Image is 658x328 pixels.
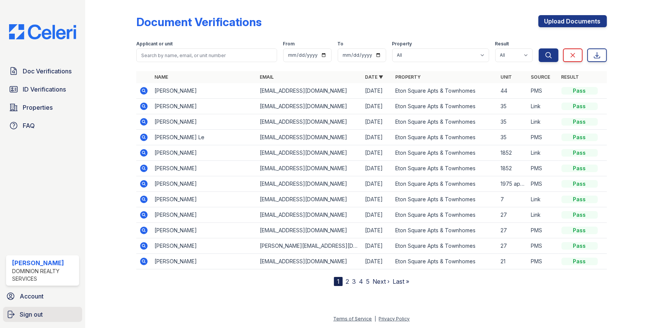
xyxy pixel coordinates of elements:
[392,145,497,161] td: Eton Square Apts & Townhomes
[501,74,512,80] a: Unit
[257,83,362,99] td: [EMAIL_ADDRESS][DOMAIN_NAME]
[151,223,257,238] td: [PERSON_NAME]
[365,74,383,80] a: Date ▼
[362,99,392,114] td: [DATE]
[338,41,344,47] label: To
[392,130,497,145] td: Eton Square Apts & Townhomes
[151,238,257,254] td: [PERSON_NAME]
[333,316,372,322] a: Terms of Service
[528,99,558,114] td: Link
[260,74,274,80] a: Email
[528,223,558,238] td: PMS
[498,83,528,99] td: 44
[151,83,257,99] td: [PERSON_NAME]
[528,130,558,145] td: PMS
[498,176,528,192] td: 1975 apt 35
[136,48,277,62] input: Search by name, email, or unit number
[528,192,558,207] td: Link
[498,161,528,176] td: 1852
[257,238,362,254] td: [PERSON_NAME][EMAIL_ADDRESS][DOMAIN_NAME]
[151,254,257,269] td: [PERSON_NAME]
[20,292,44,301] span: Account
[362,254,392,269] td: [DATE]
[392,99,497,114] td: Eton Square Apts & Townhomes
[362,207,392,223] td: [DATE]
[392,161,497,176] td: Eton Square Apts & Townhomes
[392,176,497,192] td: Eton Square Apts & Townhomes
[23,85,66,94] span: ID Verifications
[528,207,558,223] td: Link
[3,307,82,322] a: Sign out
[257,192,362,207] td: [EMAIL_ADDRESS][DOMAIN_NAME]
[151,176,257,192] td: [PERSON_NAME]
[257,99,362,114] td: [EMAIL_ADDRESS][DOMAIN_NAME]
[528,114,558,130] td: Link
[346,278,349,285] a: 2
[362,223,392,238] td: [DATE]
[498,207,528,223] td: 27
[395,74,421,80] a: Property
[257,130,362,145] td: [EMAIL_ADDRESS][DOMAIN_NAME]
[495,41,509,47] label: Result
[561,242,598,250] div: Pass
[257,145,362,161] td: [EMAIL_ADDRESS][DOMAIN_NAME]
[6,64,79,79] a: Doc Verifications
[362,161,392,176] td: [DATE]
[561,180,598,188] div: Pass
[6,82,79,97] a: ID Verifications
[528,254,558,269] td: PMS
[334,277,343,286] div: 1
[3,289,82,304] a: Account
[3,24,82,39] img: CE_Logo_Blue-a8612792a0a2168367f1c8372b55b34899dd931a85d93a1a3d3e32e68fde9ad4.png
[283,41,295,47] label: From
[362,83,392,99] td: [DATE]
[23,121,35,130] span: FAQ
[151,130,257,145] td: [PERSON_NAME] Le
[366,278,370,285] a: 5
[392,114,497,130] td: Eton Square Apts & Townhomes
[528,83,558,99] td: PMS
[362,130,392,145] td: [DATE]
[151,161,257,176] td: [PERSON_NAME]
[20,310,43,319] span: Sign out
[498,192,528,207] td: 7
[561,165,598,172] div: Pass
[392,254,497,269] td: Eton Square Apts & Townhomes
[561,149,598,157] div: Pass
[528,238,558,254] td: PMS
[362,192,392,207] td: [DATE]
[151,145,257,161] td: [PERSON_NAME]
[392,41,412,47] label: Property
[561,87,598,95] div: Pass
[374,316,376,322] div: |
[362,238,392,254] td: [DATE]
[154,74,168,80] a: Name
[359,278,363,285] a: 4
[561,196,598,203] div: Pass
[257,254,362,269] td: [EMAIL_ADDRESS][DOMAIN_NAME]
[23,103,53,112] span: Properties
[498,254,528,269] td: 21
[12,267,76,283] div: Dominion Realty Services
[6,118,79,133] a: FAQ
[498,114,528,130] td: 35
[528,176,558,192] td: PMS
[151,114,257,130] td: [PERSON_NAME]
[498,238,528,254] td: 27
[136,15,262,29] div: Document Verifications
[393,278,409,285] a: Last »
[257,207,362,223] td: [EMAIL_ADDRESS][DOMAIN_NAME]
[561,211,598,219] div: Pass
[257,223,362,238] td: [EMAIL_ADDRESS][DOMAIN_NAME]
[498,223,528,238] td: 27
[257,161,362,176] td: [EMAIL_ADDRESS][DOMAIN_NAME]
[392,238,497,254] td: Eton Square Apts & Townhomes
[528,161,558,176] td: PMS
[362,145,392,161] td: [DATE]
[561,74,579,80] a: Result
[498,130,528,145] td: 35
[528,145,558,161] td: Link
[151,99,257,114] td: [PERSON_NAME]
[498,99,528,114] td: 35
